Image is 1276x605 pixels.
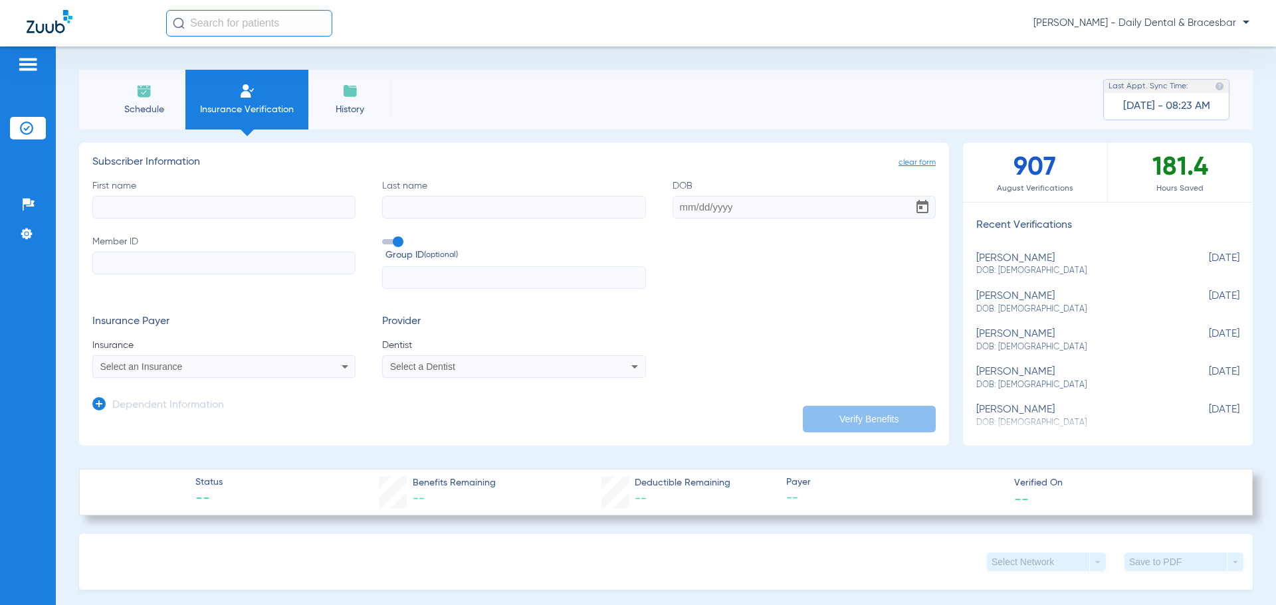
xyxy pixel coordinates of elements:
input: First name [92,196,356,218]
h3: Subscriber Information [92,156,936,169]
img: History [342,83,358,99]
span: August Verifications [963,182,1107,195]
h3: Recent Verifications [963,219,1253,232]
span: History [318,103,381,116]
button: Verify Benefits [803,406,936,432]
span: Select a Dentist [390,361,455,372]
div: [PERSON_NAME] [976,252,1173,277]
span: Select an Insurance [100,361,183,372]
iframe: Chat Widget [1210,541,1276,605]
span: Schedule [112,103,175,116]
button: Open calendar [909,194,936,220]
img: hamburger-icon [17,56,39,72]
span: Benefits Remaining [413,476,496,490]
span: Status [195,475,223,489]
label: Last name [382,179,645,218]
img: Manual Insurance Verification [239,83,255,99]
div: [PERSON_NAME] [976,404,1173,428]
label: First name [92,179,356,218]
span: Hours Saved [1108,182,1253,195]
span: -- [413,493,425,505]
span: Insurance [92,339,356,352]
div: [PERSON_NAME] [976,290,1173,315]
span: Last Appt. Sync Time: [1109,80,1188,93]
span: [DATE] [1173,290,1239,315]
small: (optional) [424,248,458,262]
span: [PERSON_NAME] - Daily Dental & Bracesbar [1033,17,1249,30]
span: [DATE] [1173,252,1239,277]
span: Payer [786,475,1003,489]
div: [PERSON_NAME] [976,366,1173,390]
span: -- [195,490,223,509]
span: -- [786,490,1003,507]
span: Insurance Verification [195,103,298,116]
img: Zuub Logo [27,10,72,33]
span: DOB: [DEMOGRAPHIC_DATA] [976,341,1173,353]
input: Search for patients [166,10,332,37]
span: DOB: [DEMOGRAPHIC_DATA] [976,265,1173,277]
label: Member ID [92,235,356,290]
span: Verified On [1014,476,1231,490]
h3: Dependent Information [112,399,224,412]
span: DOB: [DEMOGRAPHIC_DATA] [976,379,1173,391]
span: -- [635,493,647,505]
span: [DATE] - 08:23 AM [1123,100,1210,113]
img: Schedule [136,83,152,99]
h3: Insurance Payer [92,315,356,329]
input: Last name [382,196,645,218]
input: Member ID [92,252,356,274]
label: DOB [673,179,936,218]
div: 181.4 [1108,143,1253,202]
input: DOBOpen calendar [673,196,936,218]
h3: Provider [382,315,645,329]
img: Search Icon [173,17,185,29]
span: [DATE] [1173,328,1239,353]
div: 907 [963,143,1108,202]
span: Dentist [382,339,645,352]
span: [DATE] [1173,366,1239,390]
span: [DATE] [1173,404,1239,428]
span: clear form [899,156,936,169]
img: last sync help info [1215,82,1224,91]
span: Group ID [385,248,645,262]
span: -- [1014,491,1029,505]
span: Deductible Remaining [635,476,730,490]
div: [PERSON_NAME] [976,328,1173,353]
span: DOB: [DEMOGRAPHIC_DATA] [976,303,1173,315]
